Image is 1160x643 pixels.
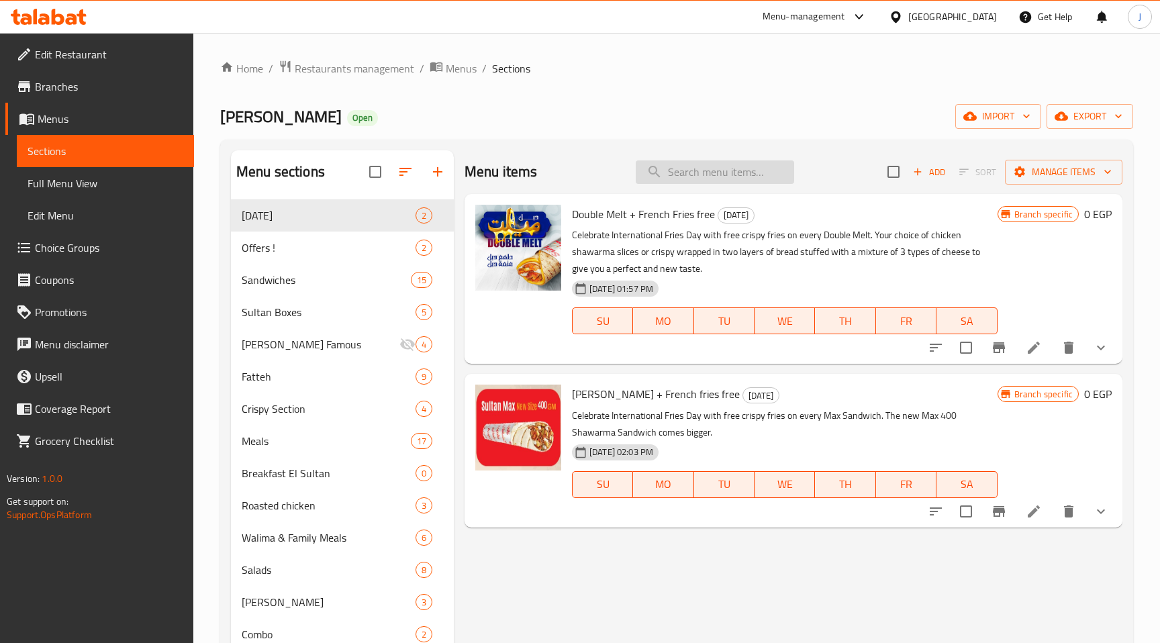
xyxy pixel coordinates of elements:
div: Salads [242,562,416,578]
div: Sultan Boxes [242,304,416,320]
span: Manage items [1016,164,1112,181]
span: Meals [242,433,411,449]
div: Crispy Section4 [231,393,454,425]
p: Celebrate International Fries Day with free crispy fries on every Double Melt. Your choice of chi... [572,227,998,277]
div: Breakfast El Sultan0 [231,457,454,489]
span: import [966,108,1030,125]
a: Upsell [5,360,194,393]
button: sort-choices [920,495,952,528]
button: delete [1053,495,1085,528]
span: Fatteh [242,368,416,385]
span: Branch specific [1009,388,1078,401]
span: 1.0.0 [42,470,62,487]
span: [DATE] 02:03 PM [584,446,659,458]
a: Menus [5,103,194,135]
a: Promotions [5,296,194,328]
span: Combo [242,626,416,642]
span: [PERSON_NAME] + French fries free [572,384,740,404]
div: items [416,207,432,224]
button: WE [755,307,815,334]
a: Grocery Checklist [5,425,194,457]
div: items [416,465,432,481]
span: Restaurants management [295,60,414,77]
span: Open [347,112,378,123]
span: Sections [492,60,530,77]
h6: 0 EGP [1084,205,1112,224]
span: Promotions [35,304,183,320]
a: Choice Groups [5,232,194,264]
div: Sultan Ayub Famous [242,336,399,352]
button: export [1047,104,1133,129]
button: sort-choices [920,332,952,364]
button: MO [633,471,693,498]
span: Double Melt + French Fries free [572,204,715,224]
button: SA [936,307,997,334]
a: Home [220,60,263,77]
span: Menus [38,111,183,127]
button: Branch-specific-item [983,495,1015,528]
h2: Menu items [465,162,538,182]
span: 8 [416,564,432,577]
div: Offers !2 [231,232,454,264]
a: Support.OpsPlatform [7,506,92,524]
div: Walima & Family Meals6 [231,522,454,554]
span: TH [820,311,870,331]
span: Menu disclaimer [35,336,183,352]
span: TU [699,475,749,494]
p: Celebrate International Fries Day with free crispy fries on every Max Sandwich. The new Max 400 S... [572,407,998,441]
div: Offers ! [242,240,416,256]
div: items [416,336,432,352]
h6: 0 EGP [1084,385,1112,403]
span: Edit Menu [28,207,183,224]
span: 3 [416,596,432,609]
a: Menus [430,60,477,77]
span: SA [942,311,992,331]
div: items [416,626,432,642]
span: Select all sections [361,158,389,186]
span: Select to update [952,334,980,362]
div: Roasted chicken [242,497,416,513]
div: items [416,304,432,320]
span: Sandwiches [242,272,411,288]
span: [PERSON_NAME] [242,594,416,610]
span: Add [911,164,947,180]
span: FR [881,475,931,494]
span: WE [760,475,810,494]
nav: breadcrumb [220,60,1133,77]
span: [DATE] [718,207,754,223]
span: Coupons [35,272,183,288]
div: potato day [718,207,755,224]
span: Select section [879,158,908,186]
div: Fatteh9 [231,360,454,393]
div: [PERSON_NAME]3 [231,586,454,618]
span: export [1057,108,1122,125]
div: Sultan Boxes5 [231,296,454,328]
div: items [416,368,432,385]
span: 5 [416,306,432,319]
div: Walima & Family Meals [242,530,416,546]
span: J [1139,9,1141,24]
span: [DATE] 01:57 PM [584,283,659,295]
a: Coverage Report [5,393,194,425]
span: MO [638,311,688,331]
a: Edit Restaurant [5,38,194,70]
span: 2 [416,242,432,254]
button: SU [572,471,633,498]
a: Edit menu item [1026,340,1042,356]
input: search [636,160,794,184]
button: show more [1085,495,1117,528]
a: Edit Menu [17,199,194,232]
span: TH [820,475,870,494]
div: Open [347,110,378,126]
span: 2 [416,209,432,222]
div: Breakfast El Sultan [242,465,416,481]
span: 3 [416,499,432,512]
button: TH [815,307,875,334]
span: Crispy Section [242,401,416,417]
button: SA [936,471,997,498]
button: Add section [422,156,454,188]
a: Sections [17,135,194,167]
